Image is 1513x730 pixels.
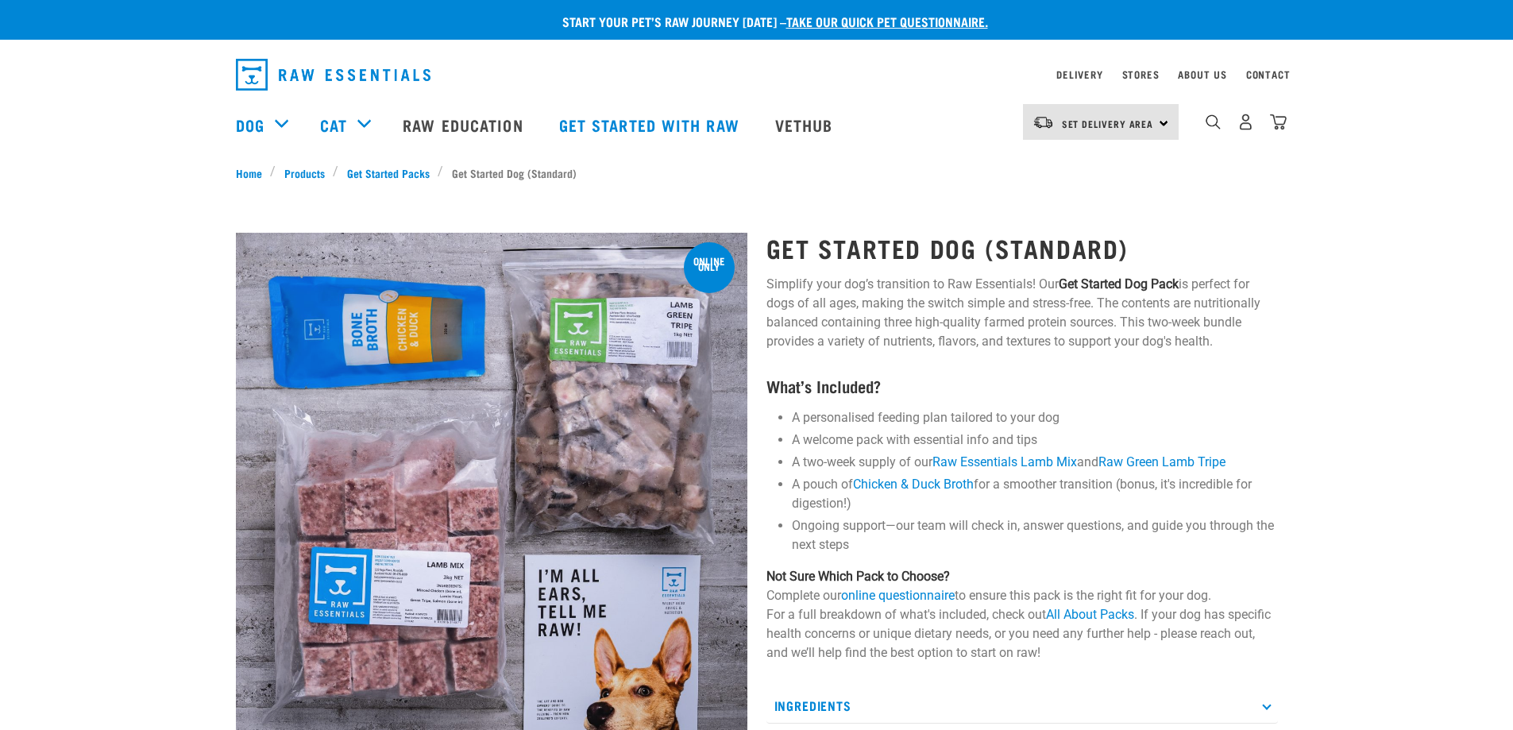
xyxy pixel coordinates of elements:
[1059,276,1179,292] strong: Get Started Dog Pack
[387,93,542,156] a: Raw Education
[236,164,271,181] a: Home
[1270,114,1287,130] img: home-icon@2x.png
[759,93,853,156] a: Vethub
[792,475,1278,513] li: A pouch of for a smoother transition (bonus, it's incredible for digestion!)
[1122,71,1160,77] a: Stores
[766,275,1278,351] p: Simplify your dog’s transition to Raw Essentials! Our is perfect for dogs of all ages, making the...
[1246,71,1291,77] a: Contact
[841,588,955,603] a: online questionnaire
[792,431,1278,450] li: A welcome pack with essential info and tips
[236,164,1278,181] nav: breadcrumbs
[1098,454,1225,469] a: Raw Green Lamb Tripe
[766,381,881,390] strong: What’s Included?
[766,567,1278,662] p: Complete our to ensure this pack is the right fit for your dog. For a full breakdown of what's in...
[543,93,759,156] a: Get started with Raw
[1237,114,1254,130] img: user.png
[1062,121,1154,126] span: Set Delivery Area
[786,17,988,25] a: take our quick pet questionnaire.
[792,453,1278,472] li: A two-week supply of our and
[853,477,974,492] a: Chicken & Duck Broth
[932,454,1077,469] a: Raw Essentials Lamb Mix
[792,516,1278,554] li: Ongoing support—our team will check in, answer questions, and guide you through the next steps
[766,234,1278,262] h1: Get Started Dog (Standard)
[792,408,1278,427] li: A personalised feeding plan tailored to your dog
[1032,115,1054,129] img: van-moving.png
[320,113,347,137] a: Cat
[1056,71,1102,77] a: Delivery
[338,164,438,181] a: Get Started Packs
[223,52,1291,97] nav: dropdown navigation
[766,688,1278,724] p: Ingredients
[236,59,430,91] img: Raw Essentials Logo
[1046,607,1134,622] a: All About Packs
[766,569,950,584] strong: Not Sure Which Pack to Choose?
[1206,114,1221,129] img: home-icon-1@2x.png
[236,113,264,137] a: Dog
[276,164,333,181] a: Products
[1178,71,1226,77] a: About Us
